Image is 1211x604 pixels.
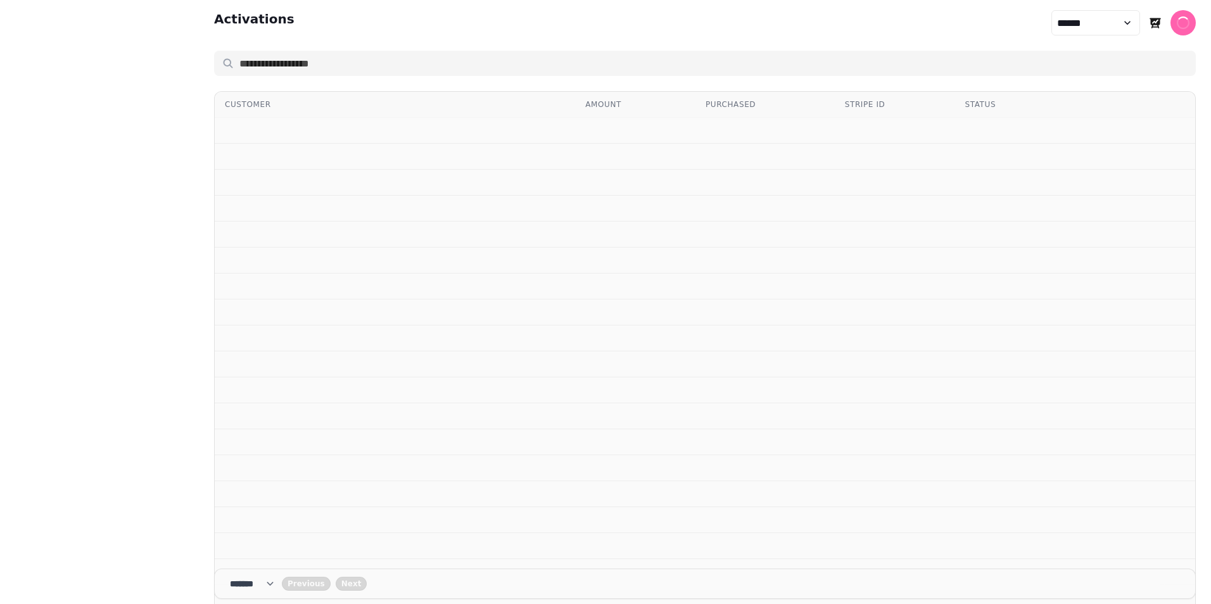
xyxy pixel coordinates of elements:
div: Stripe ID [845,99,945,110]
div: Status [965,99,1065,110]
button: next [336,577,367,591]
div: Customer [225,99,565,110]
button: back [282,577,331,591]
div: Purchased [706,99,825,110]
span: Previous [288,580,325,588]
div: Amount [585,99,685,110]
span: Next [341,580,362,588]
nav: Pagination [214,569,1196,599]
h2: Activations [214,10,295,35]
